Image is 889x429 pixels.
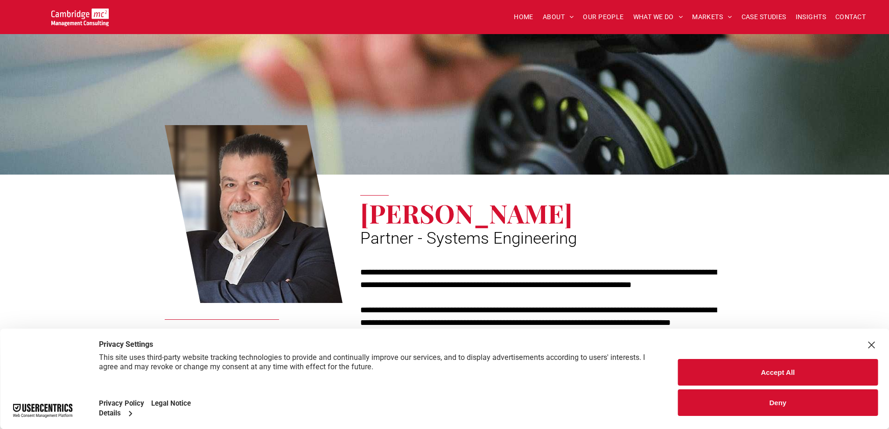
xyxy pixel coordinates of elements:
[737,10,791,24] a: CASE STUDIES
[791,10,831,24] a: INSIGHTS
[687,10,736,24] a: MARKETS
[165,124,343,305] a: Mark Putt | Partner - Systems Engineering | Cambridge Management Consulting
[51,8,109,26] img: Go to Homepage
[360,229,577,248] span: Partner - Systems Engineering
[629,10,688,24] a: WHAT WE DO
[578,10,628,24] a: OUR PEOPLE
[538,10,579,24] a: ABOUT
[51,10,109,20] a: Your Business Transformed | Cambridge Management Consulting
[360,196,573,230] span: [PERSON_NAME]
[831,10,870,24] a: CONTACT
[509,10,538,24] a: HOME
